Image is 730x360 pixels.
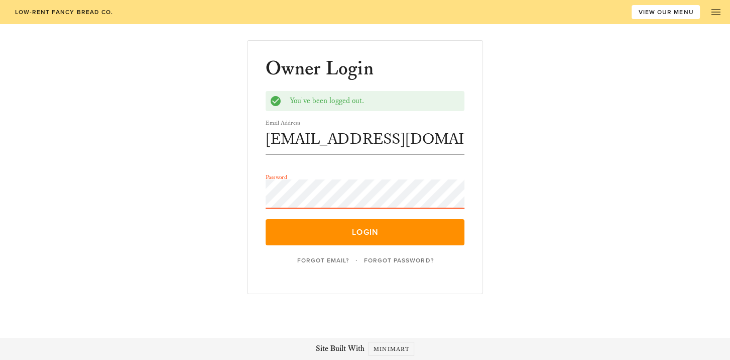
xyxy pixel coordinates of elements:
span: Site Built With [316,343,364,355]
h1: Owner Login [266,59,374,79]
a: low-rent fancy bread co. [8,5,119,19]
div: You've been logged out. [290,96,460,107]
a: Forgot Email? [290,253,355,267]
a: VIEW OUR MENU [632,5,700,19]
span: VIEW OUR MENU [638,9,694,16]
label: Email Address [266,119,300,127]
span: low-rent fancy bread co. [14,9,113,16]
span: Login [277,227,453,237]
a: Forgot Password? [357,253,440,267]
span: Forgot Email? [296,257,349,264]
button: Login [266,219,464,245]
span: Forgot Password? [363,257,433,264]
div: · [266,253,464,267]
span: Minimart [373,345,410,353]
a: Minimart [369,342,414,356]
label: Password [266,173,287,181]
